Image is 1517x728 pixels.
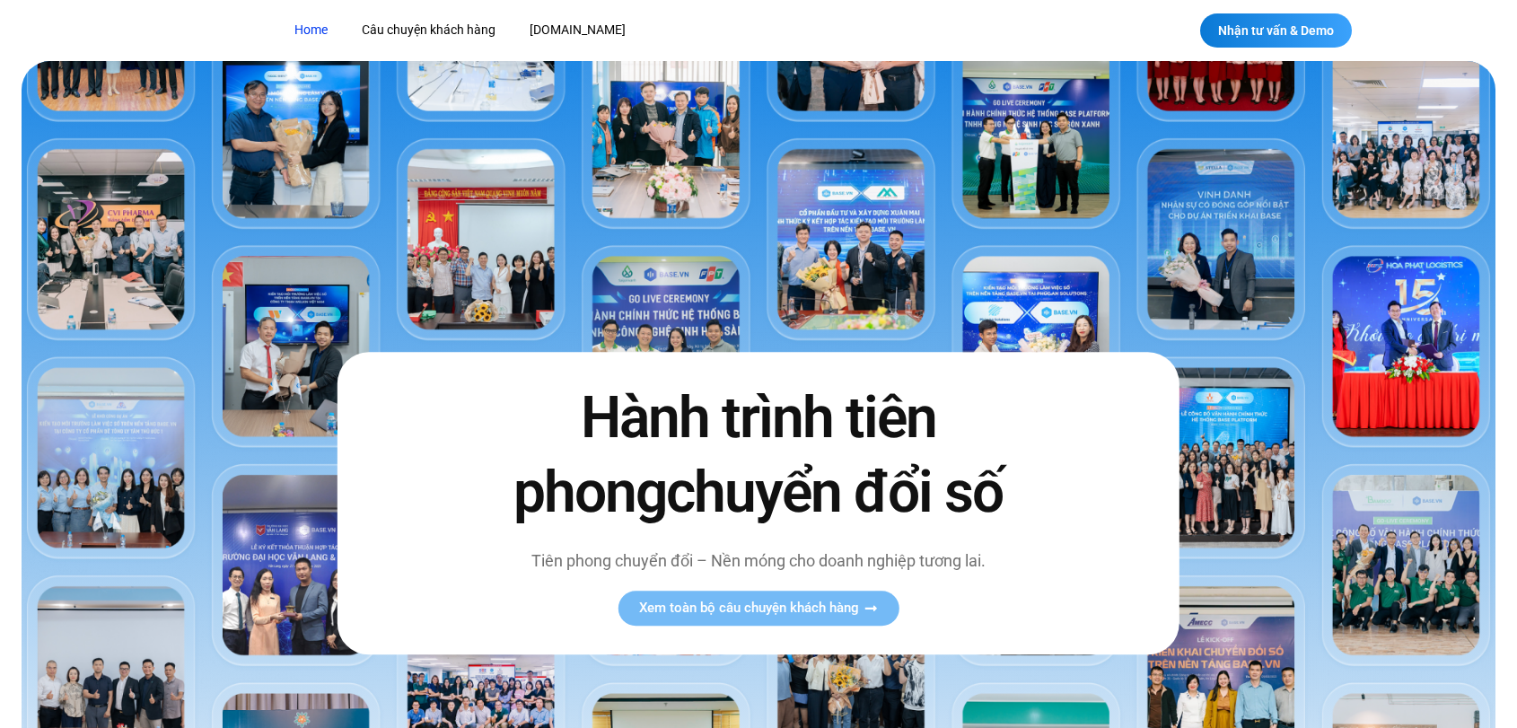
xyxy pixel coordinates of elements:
a: Nhận tư vấn & Demo [1200,13,1352,48]
nav: Menu [281,13,900,47]
span: chuyển đổi số [666,460,1003,527]
h2: Hành trình tiên phong [476,382,1041,531]
a: Xem toàn bộ câu chuyện khách hàng [618,591,899,626]
span: Xem toàn bộ câu chuyện khách hàng [639,601,859,615]
p: Tiên phong chuyển đổi – Nền móng cho doanh nghiệp tương lai. [476,548,1041,573]
a: Câu chuyện khách hàng [348,13,509,47]
a: [DOMAIN_NAME] [516,13,639,47]
span: Nhận tư vấn & Demo [1218,24,1334,37]
a: Home [281,13,341,47]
